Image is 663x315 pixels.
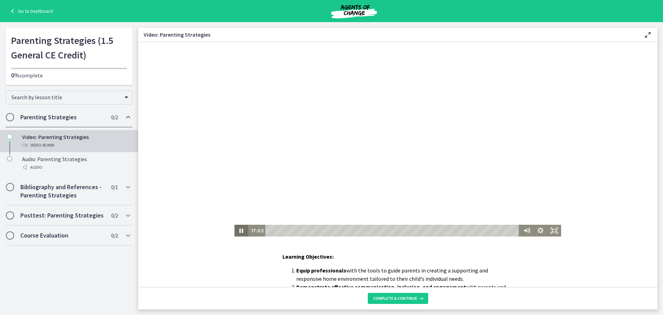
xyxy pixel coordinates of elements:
span: 0 / 2 [111,211,118,220]
div: with parents and how they serve as the foundation of parenting strategies. [296,283,513,299]
h2: Posttest: Parenting Strategies [20,211,105,220]
p: complete [11,71,127,80]
button: Fullscreen [409,183,423,194]
div: Video: Parenting Strategies [22,133,130,149]
h3: Video: Parenting Strategies [144,30,633,39]
div: Audio: Parenting Strategies [22,155,130,172]
div: with the tools to guide parents in creating a supporting and responsive home environment tailored... [296,266,513,283]
div: Search by lesson title [6,91,133,104]
span: 0 / 1 [111,183,118,191]
div: Audio [22,163,130,172]
strong: Equip professionals [296,267,346,274]
span: Complete & continue [373,296,417,301]
span: · 83 min [41,141,54,149]
span: 0% [11,71,20,79]
span: 0 / 2 [111,113,118,121]
span: Learning Objectives: [282,253,334,260]
h2: Course Evaluation [20,231,105,240]
a: Go to Dashboard [8,7,53,15]
strong: Demonstrate effective communication, inclusion, and engagement [296,284,466,290]
span: 0 / 2 [111,231,118,240]
h2: Parenting Strategies [20,113,105,121]
button: Mute [382,183,395,194]
h2: Bibliography and References - Parenting Strategies [20,183,105,200]
button: Show settings menu [395,183,409,194]
div: Video [22,141,130,149]
iframe: Video Lesson [138,42,657,237]
img: Agents of Change Social Work Test Prep [313,3,395,19]
h1: Parenting Strategies (1.5 General CE Credit) [11,33,127,62]
button: Complete & continue [368,293,428,304]
span: Search by lesson title [11,94,121,101]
